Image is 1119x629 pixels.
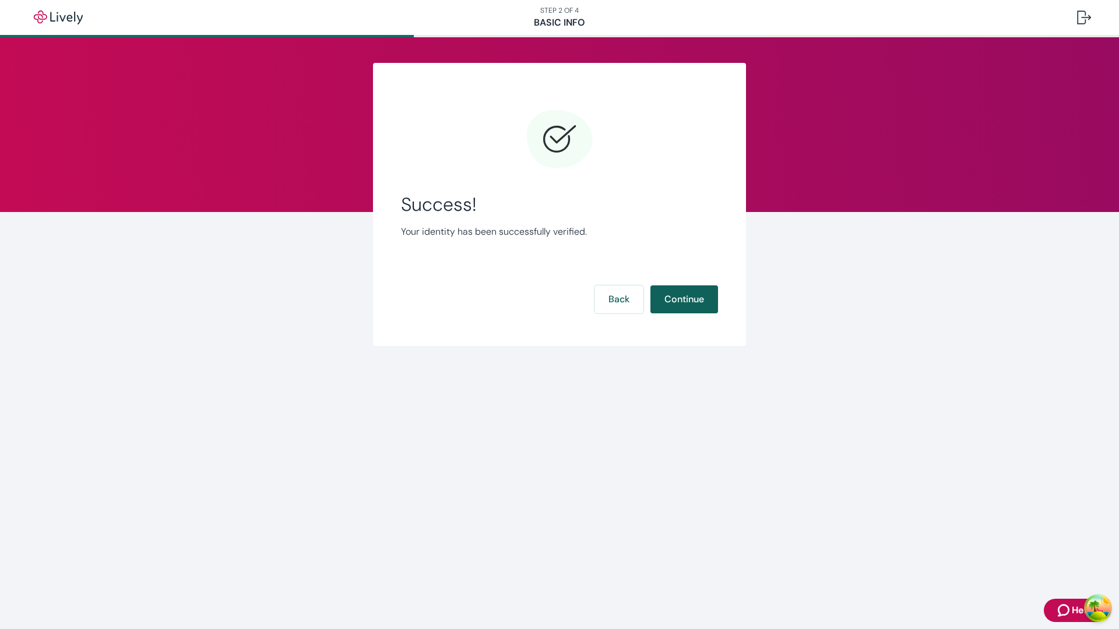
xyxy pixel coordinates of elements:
[1086,596,1110,620] button: Open Tanstack query devtools
[1058,603,1072,617] svg: Zendesk support icon
[1044,599,1106,622] button: Zendesk support iconHelp
[26,10,91,24] img: Lively
[1068,3,1100,31] button: Log out
[401,225,718,239] p: Your identity has been successfully verified.
[525,105,594,175] svg: Checkmark icon
[594,285,643,313] button: Back
[1072,603,1092,617] span: Help
[650,285,718,313] button: Continue
[401,193,718,215] span: Success!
